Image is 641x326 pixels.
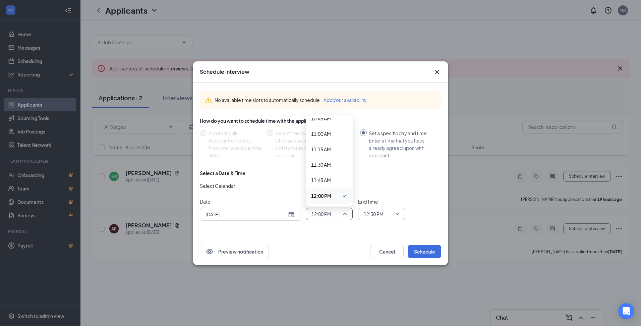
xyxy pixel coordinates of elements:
[209,137,261,159] div: Applicant will select from your available time slots
[311,192,331,200] span: 12:00 PM
[364,209,384,219] span: 12:30 PM
[311,161,331,168] span: 11:30 AM
[215,96,436,104] div: No available time slots to automatically schedule.
[433,68,441,76] svg: Cross
[200,68,249,75] h3: Schedule interview
[200,170,245,176] div: Select a Date & Time
[408,245,441,258] button: Schedule
[311,130,331,138] span: 11:00 AM
[200,245,269,258] button: EyePreview notification
[311,115,331,122] span: 10:45 AM
[370,245,404,258] button: Cancel
[324,96,367,104] button: Add your availability
[206,248,214,256] svg: Eye
[433,68,441,76] button: Close
[311,176,331,184] span: 11:45 AM
[311,146,331,153] span: 11:15 AM
[275,137,355,159] div: Choose an available day and time slot from the interview lead’s calendar
[200,182,235,189] span: Select Calendar
[618,303,634,319] div: Open Intercom Messenger
[275,129,355,137] div: Select from availability
[200,117,441,124] div: How do you want to schedule time with the applicant?
[358,198,405,205] span: End Time
[209,129,261,137] div: Automatically
[206,211,287,218] input: Aug 28, 2025
[200,198,300,205] span: Date
[205,97,212,104] svg: Warning
[369,129,436,137] div: Set a specific day and time
[342,192,347,200] svg: Checkmark
[369,137,436,159] div: Enter a time that you have already agreed upon with applicant
[311,209,331,219] span: 12:00 PM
